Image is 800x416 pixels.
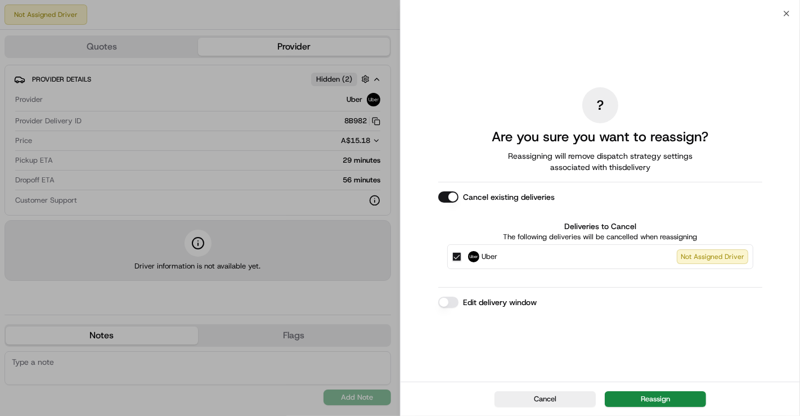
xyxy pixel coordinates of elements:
[492,128,709,146] h2: Are you sure you want to reassign?
[463,297,537,308] label: Edit delivery window
[447,221,753,232] label: Deliveries to Cancel
[605,391,706,407] button: Reassign
[492,150,708,173] span: Reassigning will remove dispatch strategy settings associated with this delivery
[582,87,618,123] div: ?
[463,191,555,203] label: Cancel existing deliveries
[495,391,596,407] button: Cancel
[447,232,753,242] p: The following deliveries will be cancelled when reassigning
[482,251,497,262] span: Uber
[468,251,479,262] img: Uber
